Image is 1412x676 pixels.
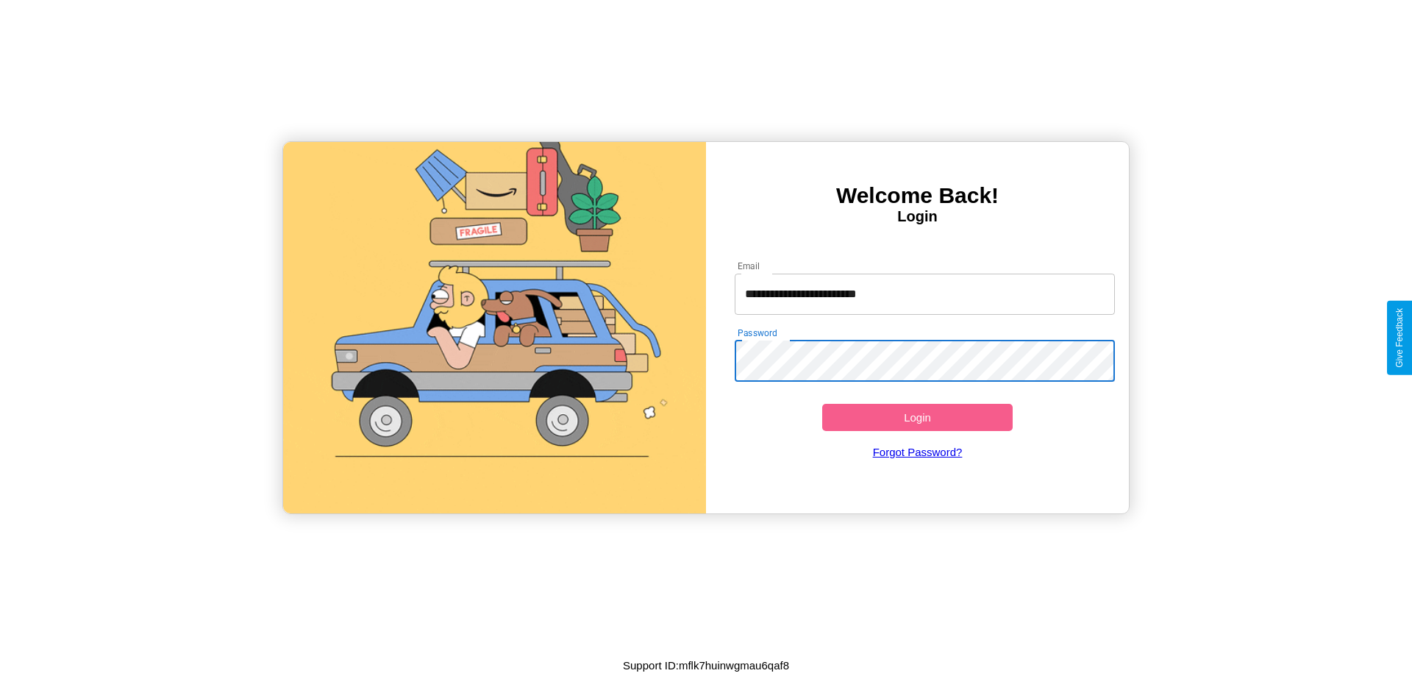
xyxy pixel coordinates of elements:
[822,404,1013,431] button: Login
[727,431,1108,473] a: Forgot Password?
[706,208,1129,225] h4: Login
[738,327,777,339] label: Password
[1394,308,1405,368] div: Give Feedback
[706,183,1129,208] h3: Welcome Back!
[738,260,760,272] label: Email
[623,655,789,675] p: Support ID: mflk7huinwgmau6qaf8
[283,142,706,513] img: gif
